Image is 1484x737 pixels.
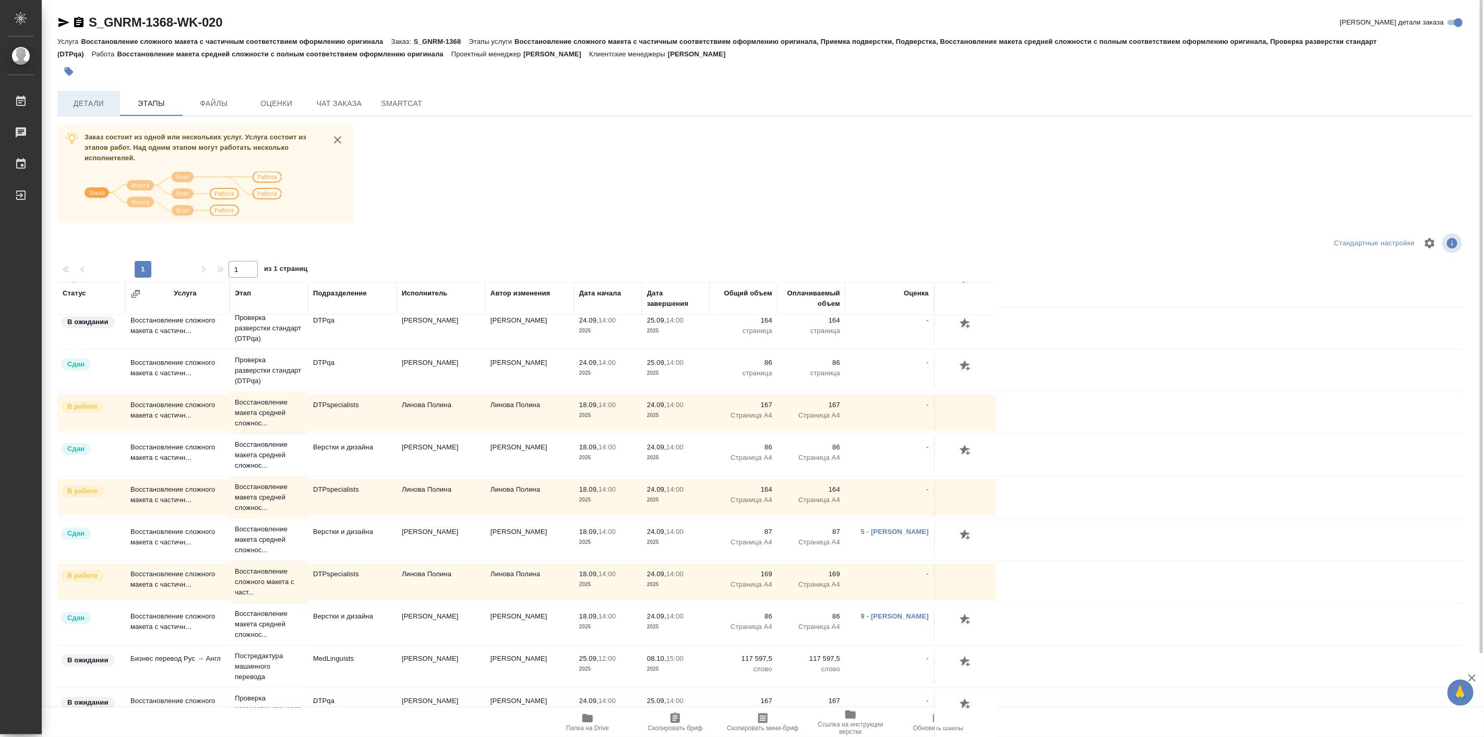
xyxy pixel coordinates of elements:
[647,579,704,590] p: 2025
[308,648,397,685] td: MedLinguists
[252,97,302,110] span: Оценки
[589,50,668,58] p: Клиентские менеджеры
[715,442,772,453] p: 86
[397,352,485,389] td: [PERSON_NAME]
[485,395,574,431] td: Линова Полина
[668,50,734,58] p: [PERSON_NAME]
[397,479,485,516] td: Линова Полина
[73,16,85,29] button: Скопировать ссылку
[579,570,599,578] p: 18.09,
[397,395,485,431] td: Линова Полина
[715,569,772,579] p: 169
[927,443,929,451] a: -
[308,564,397,600] td: DTPspecialists
[1332,235,1417,252] div: split button
[174,288,196,299] div: Услуга
[235,609,303,640] p: Восстановление макета средней сложнос...
[125,564,230,600] td: Восстановление сложного макета с частичн...
[397,521,485,558] td: [PERSON_NAME]
[957,527,975,544] button: Добавить оценку
[861,612,929,620] a: 9 - [PERSON_NAME]
[647,401,666,409] p: 24.09,
[715,706,772,717] p: страница
[235,355,303,386] p: Проверка разверстки стандарт (DTPqa)
[579,612,599,620] p: 18.09,
[490,288,550,299] div: Автор изменения
[927,359,929,366] a: -
[648,724,702,732] span: Скопировать бриф
[647,410,704,421] p: 2025
[715,400,772,410] p: 167
[235,439,303,471] p: Восстановление макета средней сложнос...
[1447,680,1474,706] button: 🙏
[125,521,230,558] td: Восстановление сложного макета с частичн...
[727,724,798,732] span: Скопировать мини-бриф
[783,484,840,495] p: 164
[647,697,666,705] p: 25.09,
[485,352,574,389] td: [PERSON_NAME]
[81,38,391,45] p: Восстановление сложного макета с частичным соответствием оформлению оригинала
[391,38,414,45] p: Заказ:
[579,528,599,536] p: 18.09,
[485,479,574,516] td: Линова Полина
[579,288,621,299] div: Дата начала
[397,648,485,685] td: [PERSON_NAME]
[67,401,98,412] p: В работе
[579,622,637,632] p: 2025
[579,495,637,505] p: 2025
[1417,231,1442,256] span: Настроить таблицу
[715,622,772,632] p: Страница А4
[783,653,840,664] p: 117 597,5
[579,579,637,590] p: 2025
[666,401,684,409] p: 14:00
[330,132,345,148] button: close
[724,288,772,299] div: Общий объем
[927,655,929,662] a: -
[807,708,894,737] button: Ссылка на инструкции верстки
[579,326,637,336] p: 2025
[235,524,303,555] p: Восстановление макета средней сложнос...
[904,288,929,299] div: Оценка
[308,310,397,347] td: DTPqa
[579,664,637,674] p: 2025
[235,566,303,598] p: Восстановление сложного макета с част...
[666,485,684,493] p: 14:00
[1442,233,1464,253] span: Посмотреть информацию
[783,410,840,421] p: Страница А4
[308,479,397,516] td: DTPspecialists
[647,359,666,366] p: 25.09,
[783,664,840,674] p: слово
[1340,17,1444,28] span: [PERSON_NAME] детали заказа
[647,316,666,324] p: 25.09,
[647,706,704,717] p: 2025
[125,479,230,516] td: Восстановление сложного макета с частичн...
[647,288,704,309] div: Дата завершения
[544,708,631,737] button: Папка на Drive
[647,443,666,451] p: 24.09,
[957,653,975,671] button: Добавить оценку
[599,528,616,536] p: 14:00
[957,315,975,333] button: Добавить оценку
[579,655,599,662] p: 25.09,
[67,486,98,496] p: В работе
[235,482,303,513] p: Восстановление макета средней сложнос...
[235,397,303,429] p: Восстановление макета средней сложнос...
[647,664,704,674] p: 2025
[485,521,574,558] td: [PERSON_NAME]
[67,613,85,623] p: Сдан
[715,579,772,590] p: Страница А4
[117,50,451,58] p: Восстановление макета средней сложности с полным соответствием оформлению оригинала
[783,579,840,590] p: Страница А4
[666,655,684,662] p: 15:00
[579,368,637,378] p: 2025
[715,611,772,622] p: 86
[485,606,574,643] td: [PERSON_NAME]
[67,317,109,327] p: В ожидании
[57,16,70,29] button: Скопировать ссылку для ЯМессенджера
[715,484,772,495] p: 164
[63,288,86,299] div: Статус
[913,724,964,732] span: Обновить файлы
[579,316,599,324] p: 24.09,
[783,495,840,505] p: Страница А4
[308,521,397,558] td: Верстки и дизайна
